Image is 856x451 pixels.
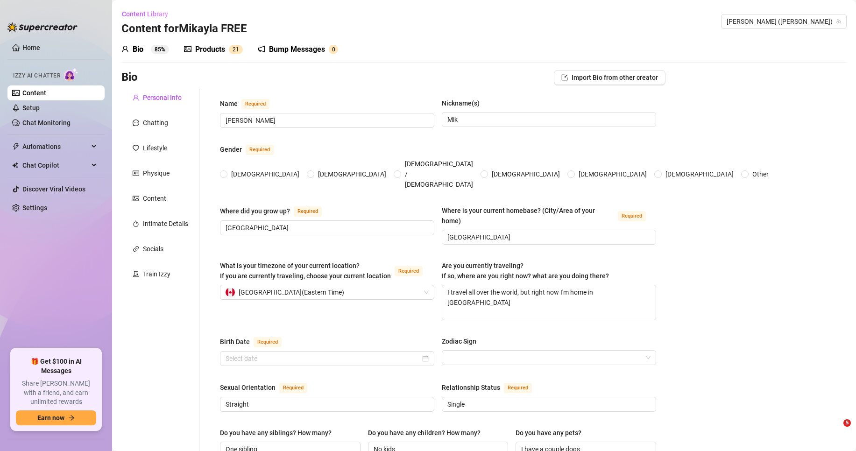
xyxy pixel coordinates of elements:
[220,99,238,109] div: Name
[314,169,390,179] span: [DEMOGRAPHIC_DATA]
[220,336,292,347] label: Birth Date
[143,118,168,128] div: Chatting
[226,115,427,126] input: Name
[184,45,191,53] span: picture
[195,44,225,55] div: Products
[241,99,269,109] span: Required
[329,45,338,54] sup: 0
[220,428,332,438] div: Do you have any siblings? How many?
[233,46,236,53] span: 2
[13,71,60,80] span: Izzy AI Chatter
[395,266,423,276] span: Required
[68,415,75,421] span: arrow-right
[133,195,139,202] span: picture
[239,285,344,299] span: [GEOGRAPHIC_DATA] ( Eastern Time )
[220,144,284,155] label: Gender
[575,169,651,179] span: [DEMOGRAPHIC_DATA]
[16,379,96,407] span: Share [PERSON_NAME] with a friend, and earn unlimited rewards
[447,399,649,409] input: Relationship Status
[22,204,47,211] a: Settings
[143,218,188,229] div: Intimate Details
[442,205,656,226] label: Where is your current homebase? (City/Area of your home)
[220,144,242,155] div: Gender
[254,337,282,347] span: Required
[442,205,614,226] div: Where is your current homebase? (City/Area of your home)
[294,206,322,217] span: Required
[368,428,481,438] div: Do you have any children? How many?
[516,428,588,438] label: Do you have any pets?
[133,246,139,252] span: link
[12,143,20,150] span: thunderbolt
[220,205,332,217] label: Where did you grow up?
[447,232,649,242] input: Where is your current homebase? (City/Area of your home)
[836,19,842,24] span: team
[133,120,139,126] span: message
[749,169,772,179] span: Other
[133,145,139,151] span: heart
[662,169,737,179] span: [DEMOGRAPHIC_DATA]
[122,10,168,18] span: Content Library
[143,269,170,279] div: Train Izzy
[143,168,170,178] div: Physique
[121,45,129,53] span: user
[258,45,265,53] span: notification
[442,336,476,346] div: Zodiac Sign
[516,428,581,438] div: Do you have any pets?
[37,414,64,422] span: Earn now
[64,68,78,81] img: AI Chatter
[220,98,280,109] label: Name
[22,119,71,127] a: Chat Monitoring
[143,92,182,103] div: Personal Info
[824,419,847,442] iframe: Intercom live chat
[572,74,658,81] span: Import Bio from other creator
[12,162,18,169] img: Chat Copilot
[279,383,307,393] span: Required
[16,357,96,375] span: 🎁 Get $100 in AI Messages
[220,262,391,280] span: What is your timezone of your current location? If you are currently traveling, choose your curre...
[133,44,143,55] div: Bio
[229,45,243,54] sup: 21
[22,44,40,51] a: Home
[133,94,139,101] span: user
[226,399,427,409] input: Sexual Orientation
[488,169,564,179] span: [DEMOGRAPHIC_DATA]
[220,428,338,438] label: Do you have any siblings? How many?
[447,114,649,125] input: Nickname(s)
[442,382,500,393] div: Relationship Status
[121,70,138,85] h3: Bio
[22,139,89,154] span: Automations
[442,98,480,108] div: Nickname(s)
[133,170,139,176] span: idcard
[226,353,420,364] input: Birth Date
[16,410,96,425] button: Earn nowarrow-right
[554,70,665,85] button: Import Bio from other creator
[7,22,78,32] img: logo-BBDzfeDw.svg
[220,337,250,347] div: Birth Date
[133,271,139,277] span: experiment
[220,382,318,393] label: Sexual Orientation
[227,169,303,179] span: [DEMOGRAPHIC_DATA]
[133,220,139,227] span: fire
[269,44,325,55] div: Bump Messages
[22,158,89,173] span: Chat Copilot
[220,382,276,393] div: Sexual Orientation
[143,244,163,254] div: Socials
[22,185,85,193] a: Discover Viral Videos
[727,14,841,28] span: Mikayla FREE (mikayla_demaiter)
[442,285,656,320] textarea: I travel all over the world, but right now I'm home in [GEOGRAPHIC_DATA]
[22,89,46,97] a: Content
[843,419,851,427] span: 5
[246,145,274,155] span: Required
[143,193,166,204] div: Content
[143,143,167,153] div: Lifestyle
[618,211,646,221] span: Required
[368,428,487,438] label: Do you have any children? How many?
[226,223,427,233] input: Where did you grow up?
[220,206,290,216] div: Where did you grow up?
[121,7,176,21] button: Content Library
[151,45,169,54] sup: 85%
[226,288,235,297] img: ca
[236,46,239,53] span: 1
[442,336,483,346] label: Zodiac Sign
[561,74,568,81] span: import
